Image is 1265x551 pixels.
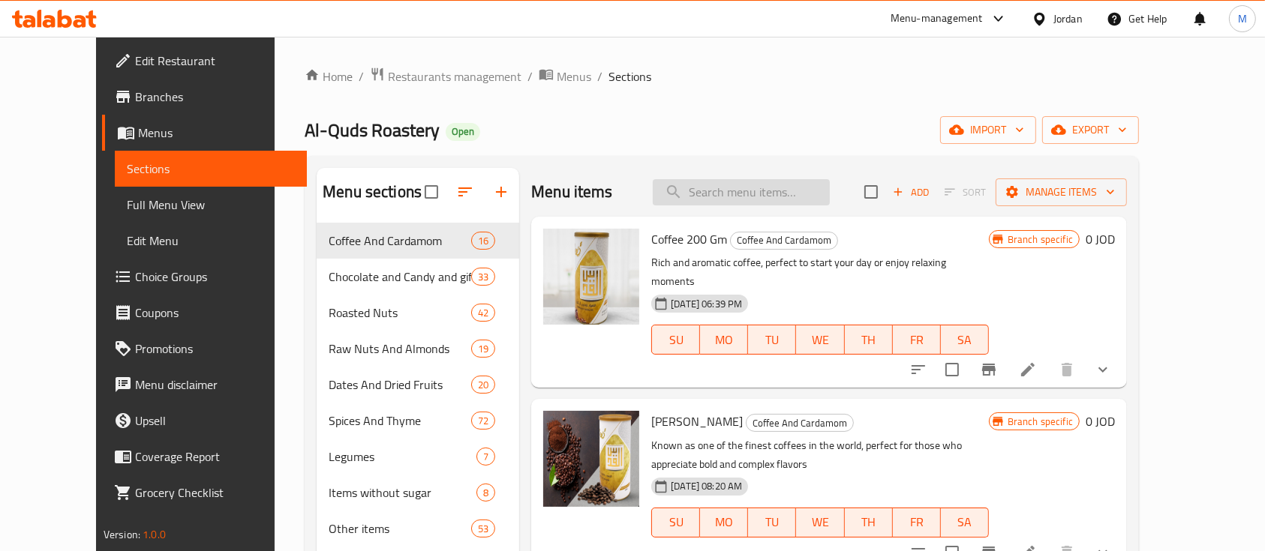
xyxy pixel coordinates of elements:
span: import [952,121,1024,139]
button: import [940,116,1036,144]
span: WE [802,511,838,533]
span: 72 [472,414,494,428]
span: Chocolate and Candy and gift [329,268,471,286]
div: Items without sugar8 [317,475,519,511]
span: TU [754,329,790,351]
div: Menu-management [891,10,983,28]
a: Promotions [102,331,308,367]
span: Branches [135,88,296,106]
span: 20 [472,378,494,392]
span: SU [658,329,694,351]
div: items [471,340,495,358]
button: sort-choices [900,352,936,388]
span: Select to update [936,354,968,385]
span: 7 [477,450,494,464]
button: TU [748,508,796,538]
span: Menus [138,124,296,142]
span: Other items [329,520,471,538]
div: Jordan [1053,10,1083,27]
span: Raw Nuts And Almonds [329,340,471,358]
span: Coffee And Cardamom [731,232,837,249]
span: Coverage Report [135,448,296,466]
a: Edit Menu [115,223,308,259]
li: / [527,67,533,85]
span: Add [891,184,931,201]
span: Coupons [135,304,296,322]
span: Roasted Nuts [329,304,471,322]
div: items [471,304,495,322]
a: Coupons [102,295,308,331]
button: WE [796,508,844,538]
span: Version: [104,525,140,544]
li: / [597,67,602,85]
div: Dates And Dried Fruits [329,376,471,394]
span: Select all sections [416,176,447,208]
p: Known as one of the finest coffees in the world, perfect for those who appreciate bold and comple... [651,436,989,474]
p: Rich and aromatic coffee, perfect to start your day or enjoy relaxing moments [651,253,989,291]
div: items [471,268,495,286]
span: Manage items [1008,183,1115,202]
div: Coffee And Cardamom [329,232,471,250]
h6: 0 JOD [1086,411,1115,432]
span: Open [446,125,480,138]
span: [PERSON_NAME] [651,410,743,433]
span: FR [899,511,935,533]
span: FR [899,329,935,351]
span: Restaurants management [388,67,521,85]
span: Spices And Thyme [329,412,471,430]
button: TH [845,325,893,355]
button: show more [1085,352,1121,388]
div: Items without sugar [329,484,476,502]
span: WE [802,329,838,351]
img: Coffee 200 Gm [543,229,639,325]
h2: Menu sections [323,181,422,203]
div: items [471,412,495,430]
a: Menus [539,67,591,86]
input: search [653,179,830,205]
span: 33 [472,270,494,284]
span: Sections [608,67,651,85]
nav: breadcrumb [305,67,1139,86]
div: Legumes7 [317,439,519,475]
a: Full Menu View [115,187,308,223]
span: M [1238,10,1247,27]
span: SA [947,511,983,533]
button: TU [748,325,796,355]
span: Edit Restaurant [135,52,296,70]
span: 19 [472,342,494,356]
span: TH [851,511,887,533]
a: Sections [115,151,308,187]
button: FR [893,325,941,355]
span: 42 [472,306,494,320]
span: Al-Quds Roastery [305,113,440,147]
span: Menus [557,67,591,85]
span: Upsell [135,412,296,430]
span: Sort sections [447,174,483,210]
a: Coverage Report [102,439,308,475]
span: Menu disclaimer [135,376,296,394]
a: Edit menu item [1019,361,1037,379]
span: export [1054,121,1127,139]
span: TU [754,511,790,533]
button: SA [941,325,989,355]
a: Branches [102,79,308,115]
div: Chocolate and Candy and gift33 [317,259,519,295]
button: WE [796,325,844,355]
div: items [471,376,495,394]
span: Full Menu View [127,196,296,214]
div: Coffee And Cardamom [730,232,838,250]
span: SU [658,511,694,533]
a: Restaurants management [370,67,521,86]
button: TH [845,508,893,538]
div: Coffee And Cardamom [746,414,854,432]
div: Dates And Dried Fruits20 [317,367,519,403]
a: Menu disclaimer [102,367,308,403]
div: items [471,520,495,538]
span: Branch specific [1002,415,1079,429]
button: Branch-specific-item [971,352,1007,388]
span: Branch specific [1002,232,1079,247]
